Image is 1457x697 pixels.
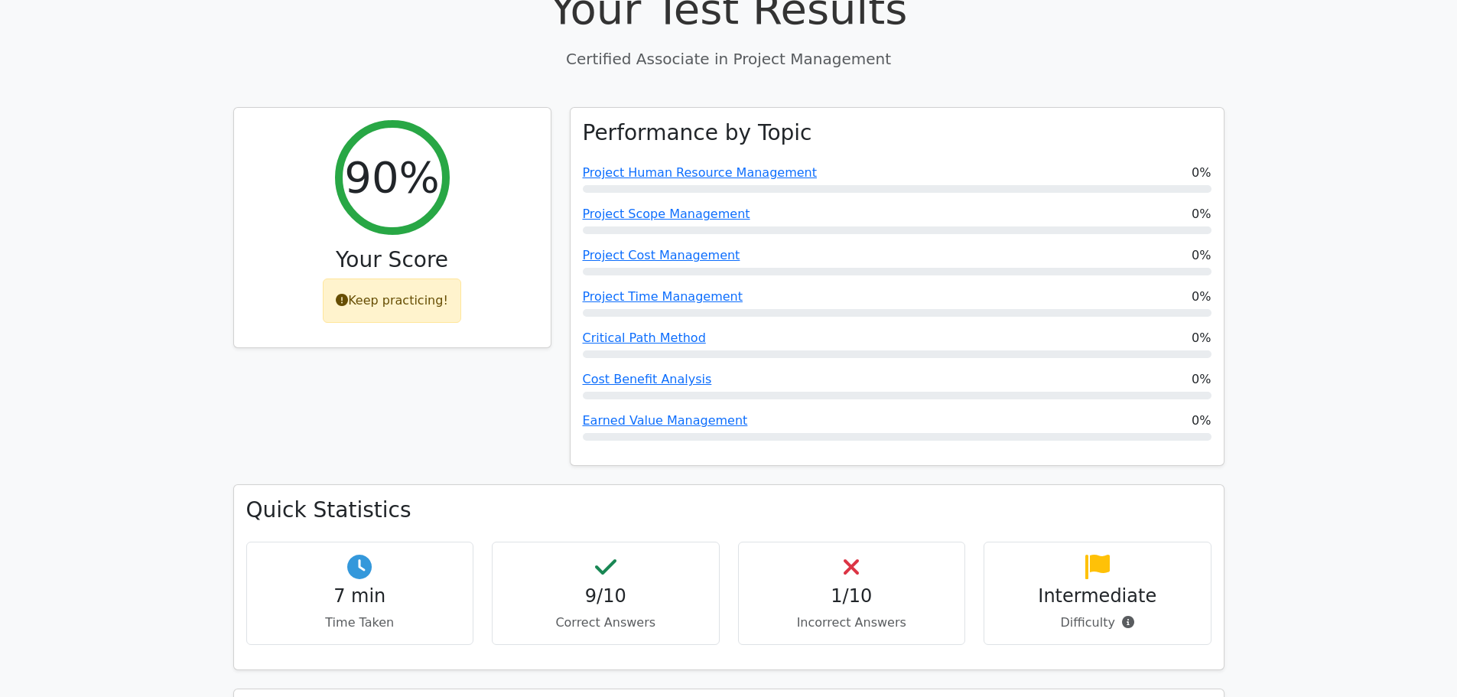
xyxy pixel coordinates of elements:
p: Time Taken [259,614,461,632]
h4: 7 min [259,585,461,607]
span: 0% [1192,205,1211,223]
h3: Quick Statistics [246,497,1211,523]
span: 0% [1192,412,1211,430]
div: Keep practicing! [323,278,461,323]
a: Project Scope Management [583,207,750,221]
span: 0% [1192,246,1211,265]
span: 0% [1192,288,1211,306]
p: Difficulty [997,614,1198,632]
h3: Your Score [246,247,538,273]
h2: 90% [344,151,439,203]
h3: Performance by Topic [583,120,812,146]
a: Project Time Management [583,289,743,304]
span: 0% [1192,164,1211,182]
h4: 9/10 [505,585,707,607]
a: Critical Path Method [583,331,706,345]
h4: 1/10 [751,585,953,607]
a: Project Cost Management [583,248,740,262]
a: Project Human Resource Management [583,165,817,180]
span: 0% [1192,370,1211,389]
a: Earned Value Management [583,413,748,428]
span: 0% [1192,329,1211,347]
p: Certified Associate in Project Management [233,47,1224,70]
p: Incorrect Answers [751,614,953,632]
p: Correct Answers [505,614,707,632]
a: Cost Benefit Analysis [583,372,712,386]
h4: Intermediate [997,585,1198,607]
